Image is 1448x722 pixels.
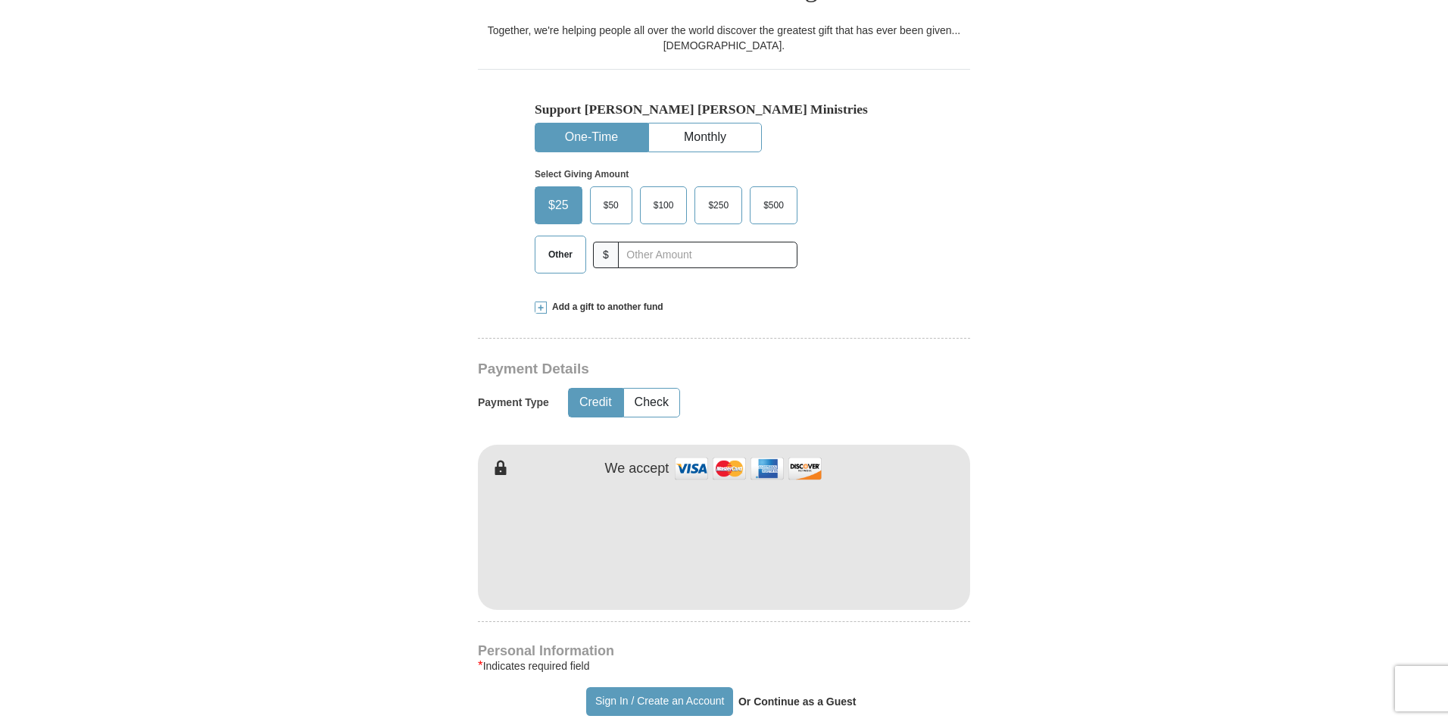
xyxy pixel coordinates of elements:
strong: Select Giving Amount [535,169,629,180]
span: $250 [701,194,736,217]
span: $ [593,242,619,268]
span: $100 [646,194,682,217]
img: credit cards accepted [673,452,824,485]
h3: Payment Details [478,361,864,378]
span: $25 [541,194,576,217]
input: Other Amount [618,242,797,268]
span: $50 [596,194,626,217]
strong: Or Continue as a Guest [738,695,857,708]
h4: We accept [605,461,669,477]
span: Other [541,243,580,266]
span: Add a gift to another fund [547,301,663,314]
button: Credit [569,389,623,417]
button: One-Time [535,123,648,152]
span: $500 [756,194,791,217]
button: Check [624,389,679,417]
h5: Support [PERSON_NAME] [PERSON_NAME] Ministries [535,102,913,117]
h5: Payment Type [478,396,549,409]
div: Indicates required field [478,657,970,675]
h4: Personal Information [478,645,970,657]
button: Monthly [649,123,761,152]
div: Together, we're helping people all over the world discover the greatest gift that has ever been g... [478,23,970,53]
button: Sign In / Create an Account [586,687,732,716]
